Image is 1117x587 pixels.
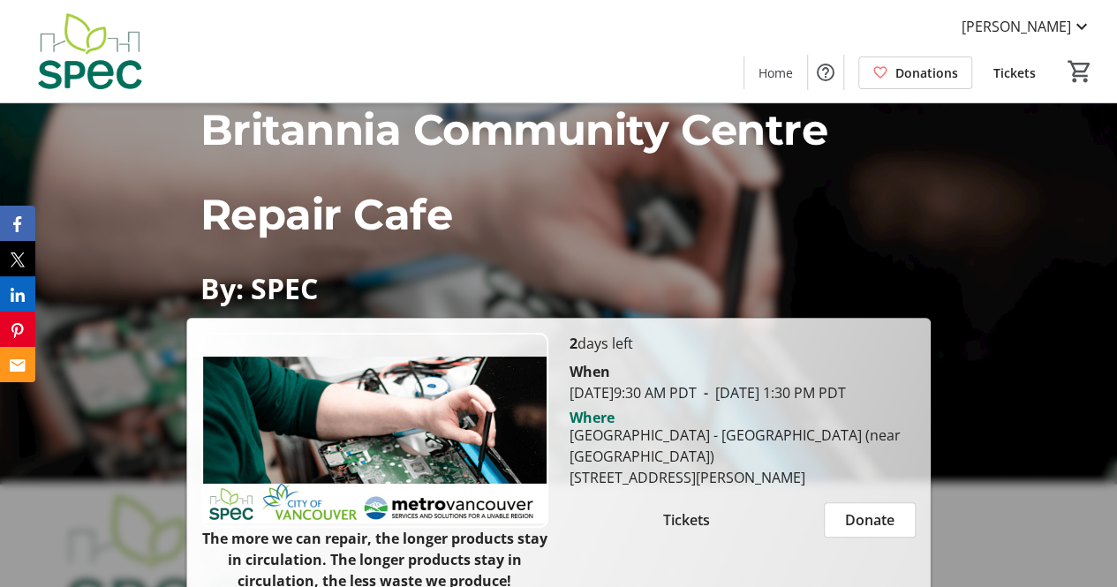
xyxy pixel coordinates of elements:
span: Home [759,64,793,82]
a: Tickets [979,56,1050,89]
div: [STREET_ADDRESS][PERSON_NAME] [570,467,917,488]
span: Tickets [993,64,1036,82]
button: [PERSON_NAME] [947,12,1106,41]
span: Donations [895,64,958,82]
span: 2 [570,334,577,353]
div: Where [570,410,615,425]
sup: Britannia Community Centre Repair Cafe [200,104,827,240]
img: Campaign CTA Media Photo [201,333,548,528]
img: SPEC's Logo [11,7,168,95]
button: Donate [824,502,916,538]
span: Donate [845,509,894,531]
button: Help [808,55,843,90]
div: [GEOGRAPHIC_DATA] - [GEOGRAPHIC_DATA] (near [GEOGRAPHIC_DATA]) [570,425,917,467]
span: - [697,383,715,403]
div: When [570,361,610,382]
span: [PERSON_NAME] [962,16,1071,37]
a: Home [744,56,807,89]
button: Tickets [570,502,804,538]
span: Tickets [662,509,709,531]
button: Cart [1064,56,1096,87]
p: By: SPEC [200,273,917,304]
span: [DATE] 1:30 PM PDT [697,383,846,403]
p: days left [570,333,917,354]
span: [DATE] 9:30 AM PDT [570,383,697,403]
a: Donations [858,56,972,89]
